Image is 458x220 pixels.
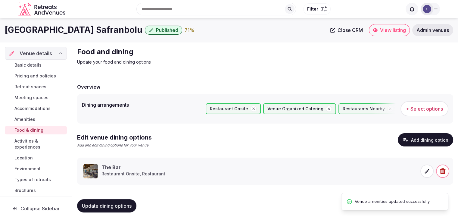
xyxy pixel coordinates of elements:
[18,2,67,16] a: Visit the homepage
[412,24,453,36] a: Admin venues
[77,133,152,142] h2: Edit venue dining options
[14,177,51,183] span: Types of retreats
[14,84,46,90] span: Retreat spaces
[423,5,431,13] img: Catherine Mesina
[83,164,98,178] img: The Bar
[406,105,443,112] span: + Select options
[307,6,318,12] span: Filter
[77,47,279,57] h2: Food and dining
[14,116,35,122] span: Amenities
[14,187,36,193] span: Brochures
[5,93,67,102] a: Meeting spaces
[206,103,261,114] div: Restaurant Onsite
[5,104,67,113] a: Accommodations
[14,166,41,172] span: Environment
[369,24,410,36] a: View listing
[18,2,67,16] svg: Retreats and Venues company logo
[263,103,336,114] div: Venue Organized Catering
[398,133,453,146] button: Add dining option
[14,62,42,68] span: Basic details
[82,203,132,209] span: Update dining options
[101,164,165,171] h3: The Bar
[77,59,279,65] p: Update your food and dining options
[327,24,366,36] a: Close CRM
[77,199,136,212] button: Update dining options
[156,27,178,33] span: Published
[400,101,448,116] button: + Select options
[82,102,201,107] label: Dining arrangements
[185,27,195,34] div: 71 %
[416,27,449,33] span: Admin venues
[303,3,331,15] button: Filter
[5,72,67,80] a: Pricing and policies
[14,138,64,150] span: Activities & experiences
[5,24,142,36] h1: [GEOGRAPHIC_DATA] Safranbolu
[5,175,67,184] a: Types of retreats
[77,143,152,148] p: Add and edit dining options for your venue.
[145,26,182,35] button: Published
[5,137,67,151] a: Activities & experiences
[5,202,67,215] button: Collapse Sidebar
[338,27,363,33] span: Close CRM
[185,27,195,34] button: 71%
[5,165,67,173] a: Environment
[14,73,56,79] span: Pricing and policies
[14,95,48,101] span: Meeting spaces
[5,154,67,162] a: Location
[77,83,101,90] h2: Overview
[20,206,60,212] span: Collapse Sidebar
[5,126,67,134] a: Food & dining
[355,198,430,205] span: Venue amenities updated successfully
[14,105,51,112] span: Accommodations
[5,115,67,124] a: Amenities
[380,27,406,33] span: View listing
[5,61,67,69] a: Basic details
[101,171,165,177] p: Restaurant Onsite, Restaurant
[14,155,33,161] span: Location
[5,83,67,91] a: Retreat spaces
[14,127,43,133] span: Food & dining
[338,103,397,114] div: Restaurants Nearby
[5,186,67,195] a: Brochures
[20,50,52,57] span: Venue details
